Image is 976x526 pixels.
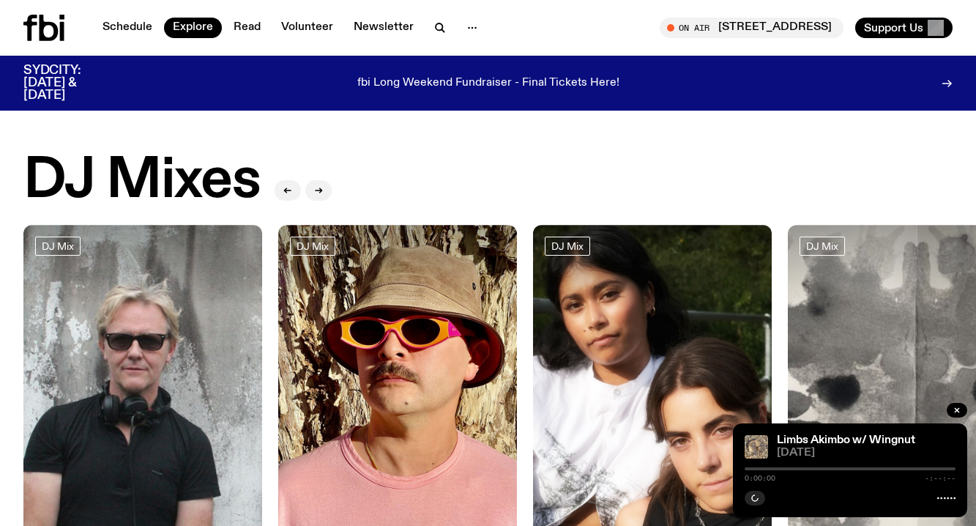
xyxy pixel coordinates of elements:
span: -:--:-- [925,475,955,482]
p: fbi Long Weekend Fundraiser - Final Tickets Here! [357,77,619,90]
button: On Air[STREET_ADDRESS] [660,18,843,38]
a: Explore [164,18,222,38]
a: DJ Mix [35,237,81,256]
a: Newsletter [345,18,422,38]
a: Volunteer [272,18,342,38]
a: Read [225,18,269,38]
span: Support Us [864,21,923,34]
span: 0:00:00 [745,475,775,482]
span: DJ Mix [806,241,838,252]
a: DJ Mix [290,237,335,256]
h3: SYDCITY: [DATE] & [DATE] [23,64,117,102]
a: Schedule [94,18,161,38]
h2: DJ Mixes [23,153,260,209]
a: Limbs Akimbo w/ Wingnut [777,434,915,446]
span: [DATE] [777,448,955,459]
button: Support Us [855,18,953,38]
span: DJ Mix [551,241,584,252]
a: DJ Mix [800,237,845,256]
span: DJ Mix [42,241,74,252]
span: DJ Mix [297,241,329,252]
a: DJ Mix [545,237,590,256]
